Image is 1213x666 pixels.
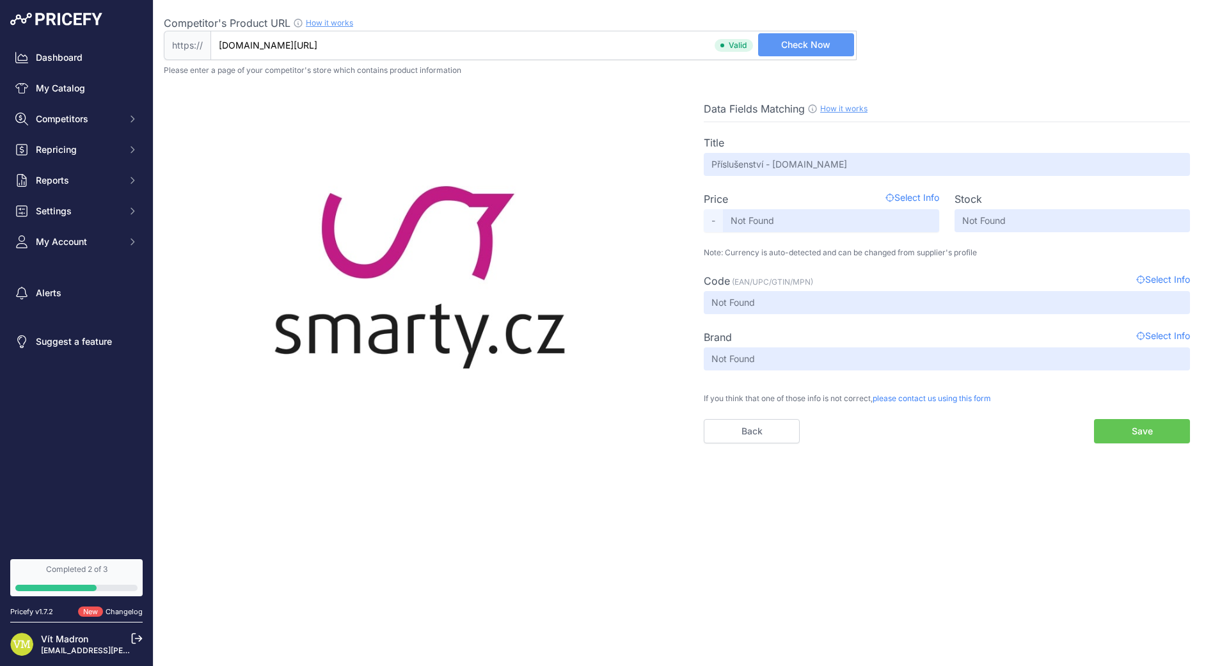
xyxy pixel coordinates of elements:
p: Please enter a page of your competitor's store which contains product information [164,65,1203,75]
span: Reports [36,174,120,187]
button: Repricing [10,138,143,161]
a: My Catalog [10,77,143,100]
a: Vít Madron [41,633,88,644]
span: https:// [164,31,210,60]
button: Reports [10,169,143,192]
button: Check Now [758,33,854,56]
a: [EMAIL_ADDRESS][PERSON_NAME][DOMAIN_NAME] [41,646,238,655]
span: Repricing [36,143,120,156]
span: Select Info [885,191,939,207]
a: How it works [820,104,868,113]
a: Suggest a feature [10,330,143,353]
span: Settings [36,205,120,218]
button: Save [1094,419,1190,443]
span: - [704,209,723,232]
button: Competitors [10,107,143,131]
div: Pricefy v1.7.2 [10,607,53,617]
a: Alerts [10,281,143,305]
span: Select Info [1136,329,1190,345]
div: Completed 2 of 3 [15,564,138,575]
a: How it works [306,18,353,28]
nav: Sidebar [10,46,143,544]
input: - [704,291,1190,314]
input: - [955,209,1190,232]
span: please contact us using this form [873,393,991,403]
span: Competitor's Product URL [164,17,290,29]
input: - [704,347,1190,370]
button: My Account [10,230,143,253]
input: - [723,209,939,232]
span: Data Fields Matching [704,102,805,115]
a: Back [704,419,800,443]
a: Completed 2 of 3 [10,559,143,596]
span: Check Now [781,38,830,51]
a: Changelog [106,607,143,616]
span: Competitors [36,113,120,125]
input: www.smarty.cz/product [210,31,857,60]
span: New [78,607,103,617]
a: Dashboard [10,46,143,69]
span: Select Info [1136,273,1190,289]
label: Price [704,191,728,207]
span: (EAN/UPC/GTIN/MPN) [732,277,813,287]
label: Stock [955,191,982,207]
img: Pricefy Logo [10,13,102,26]
p: If you think that one of those info is not correct, [704,386,1190,404]
button: Settings [10,200,143,223]
span: My Account [36,235,120,248]
input: - [704,153,1190,176]
p: Note: Currency is auto-detected and can be changed from supplier's profile [704,248,1190,258]
span: Code [704,274,730,287]
label: Title [704,135,724,150]
label: Brand [704,329,732,345]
